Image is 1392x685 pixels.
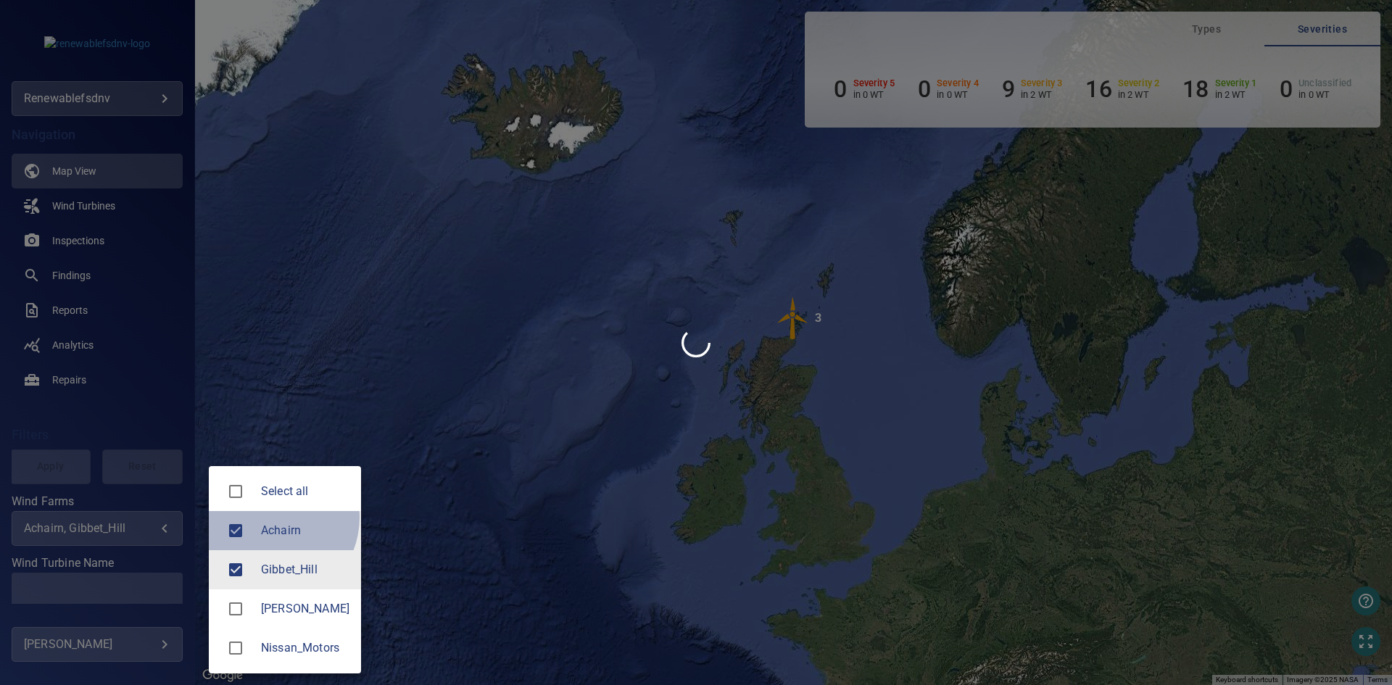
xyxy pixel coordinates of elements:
[261,522,349,539] span: Achairn
[261,483,349,500] span: Select all
[261,561,349,578] div: Wind Farms Gibbet_Hill
[261,639,349,657] div: Wind Farms Nissan_Motors
[261,639,349,657] span: Nissan_Motors
[261,522,349,539] div: Wind Farms Achairn
[220,594,251,624] span: Lochhead
[261,561,349,578] span: Gibbet_Hill
[220,633,251,663] span: Nissan_Motors
[261,600,349,618] span: [PERSON_NAME]
[220,515,251,546] span: Achairn
[261,600,349,618] div: Wind Farms Lochhead
[209,466,361,673] ul: Achairn, Gibbet_Hill
[220,555,251,585] span: Gibbet_Hill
